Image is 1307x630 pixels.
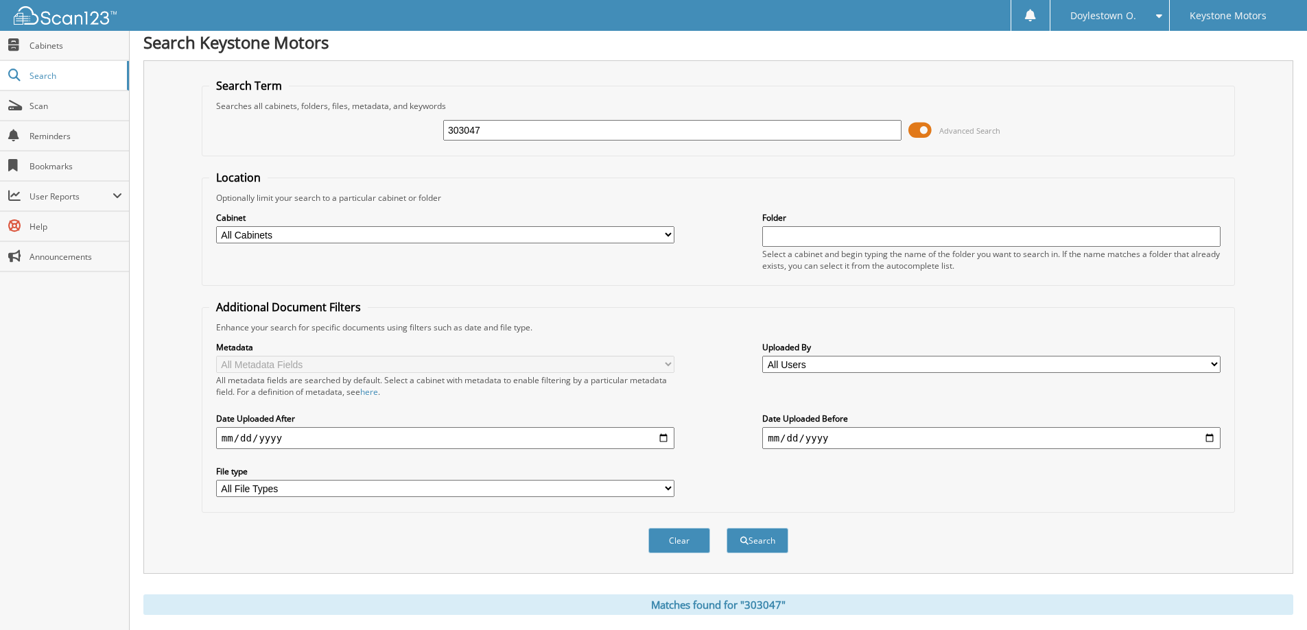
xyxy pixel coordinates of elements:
[30,160,122,172] span: Bookmarks
[30,40,122,51] span: Cabinets
[727,528,788,553] button: Search
[209,100,1227,112] div: Searches all cabinets, folders, files, metadata, and keywords
[30,100,122,112] span: Scan
[216,427,674,449] input: start
[762,212,1221,223] label: Folder
[209,192,1227,204] div: Optionally limit your search to a particular cabinet or folder
[216,465,674,477] label: File type
[209,322,1227,333] div: Enhance your search for specific documents using filters such as date and file type.
[216,374,674,398] div: All metadata fields are searched by default. Select a cabinet with metadata to enable filtering b...
[762,413,1221,424] label: Date Uploaded Before
[143,594,1293,615] div: Matches found for "303047"
[30,221,122,232] span: Help
[216,413,674,424] label: Date Uploaded After
[762,427,1221,449] input: end
[1190,12,1267,20] span: Keystone Motors
[648,528,710,553] button: Clear
[30,251,122,263] span: Announcements
[939,125,1000,136] span: Advanced Search
[360,386,378,398] a: here
[1070,12,1136,20] span: Doylestown O.
[30,191,113,202] span: User Reports
[30,130,122,142] span: Reminders
[209,170,268,185] legend: Location
[762,341,1221,353] label: Uploaded By
[209,300,368,315] legend: Additional Document Filters
[209,78,289,93] legend: Search Term
[216,341,674,353] label: Metadata
[14,6,117,25] img: scan123-logo-white.svg
[143,31,1293,53] h1: Search Keystone Motors
[216,212,674,223] label: Cabinet
[30,70,120,82] span: Search
[762,248,1221,271] div: Select a cabinet and begin typing the name of the folder you want to search in. If the name match...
